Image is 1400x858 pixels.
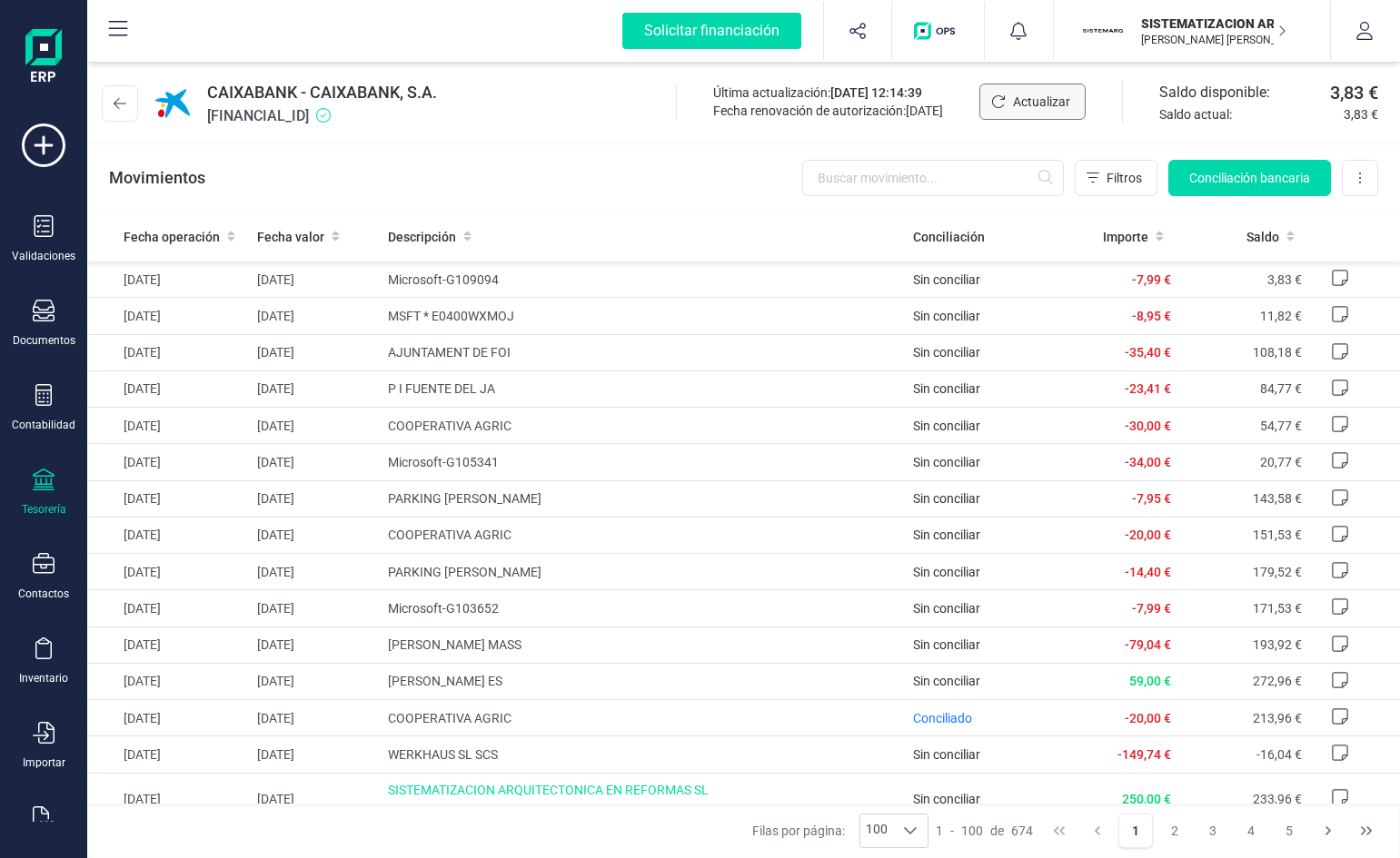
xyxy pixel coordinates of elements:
div: Tesorería [22,502,66,517]
button: Page 4 [1234,814,1268,848]
span: Saldo [1246,228,1279,246]
span: WERKHAUS SL SCS [388,745,899,764]
button: Page 2 [1157,814,1192,848]
span: Sin conciliar [913,272,980,287]
span: -7,95 € [1132,491,1171,506]
span: -8,95 € [1132,309,1171,323]
p: Movimientos [109,165,205,191]
td: [DATE] [87,480,250,517]
span: COOPERATIVA AGRIC [388,417,899,435]
span: Importe [1103,228,1148,246]
span: Fecha operación [124,228,220,246]
div: Filas por página: [752,814,928,848]
td: [DATE] [87,298,250,334]
td: [DATE] [250,554,382,590]
span: Conciliación [913,228,985,246]
td: 84,77 € [1178,370,1310,407]
span: PARKING [PERSON_NAME] [388,563,899,581]
span: AJUNTAMENT DE FOI [388,343,899,361]
td: 20,77 € [1178,444,1310,480]
td: 11,82 € [1178,298,1310,334]
td: 151,53 € [1178,517,1310,553]
div: Solicitar financiación [622,13,801,49]
button: Actualizar [979,84,1086,120]
span: SISTEMATIZACION ARQUITECTONICA EN REFORMAS SL [388,781,899,799]
span: P I FUENTE DEL JA [388,380,899,398]
span: 100 [961,822,983,840]
span: Sin conciliar [913,674,980,688]
span: Microsoft-G103652 [388,599,899,617]
button: Logo de OPS [903,2,973,60]
span: 100 [860,814,893,847]
span: -30,00 € [1125,419,1171,433]
span: [PERSON_NAME] ES [388,672,899,690]
td: [DATE] [250,408,382,444]
span: de [990,822,1004,840]
span: -79,04 € [1125,637,1171,652]
td: 108,18 € [1178,334,1310,370]
span: Sin conciliar [913,419,980,433]
td: [DATE] [87,408,250,444]
td: [DATE] [87,736,250,773]
span: -20,00 € [1125,711,1171,725]
span: Sin conciliar [913,309,980,323]
span: Sin conciliar [913,455,980,469]
p: SISTEMATIZACION ARQUITECTONICA EN REFORMAS SL [1141,15,1286,33]
span: -149,74 € [1117,747,1171,762]
button: Page 1 [1118,814,1153,848]
div: Contabilidad [12,418,75,432]
span: Sin conciliar [913,345,980,360]
td: [DATE] [87,370,250,407]
button: Next Page [1311,814,1345,848]
td: [DATE] [87,444,250,480]
td: [DATE] [87,517,250,553]
td: [DATE] [250,626,382,663]
p: [PERSON_NAME] [PERSON_NAME] [1141,33,1286,47]
span: [PERSON_NAME] MASS [388,636,899,654]
td: -16,04 € [1178,736,1310,773]
td: 143,58 € [1178,480,1310,517]
span: Conciliado [913,711,972,725]
td: [DATE] [250,663,382,699]
td: [DATE] [87,590,250,626]
span: Saldo disponible: [1159,82,1323,104]
span: 59,00 € [1129,674,1171,688]
span: CAIXABANK - CAIXABANK, S.A. [207,80,437,105]
td: 179,52 € [1178,554,1310,590]
td: [DATE] [250,480,382,517]
span: Sin conciliar [913,565,980,579]
span: Sin conciliar [913,381,980,396]
td: [DATE] [250,370,382,407]
span: -7,99 € [1132,601,1171,616]
span: MSFT * E0400WXMOJ [388,307,899,325]
span: Descripción [388,228,456,246]
div: Última actualización: [713,84,943,102]
div: Inventario [19,671,68,685]
span: Actualizar [1013,93,1070,111]
span: Sin conciliar [913,637,980,652]
td: 193,92 € [1178,626,1310,663]
input: Buscar movimiento... [802,160,1064,196]
span: COOPERATIVA AGRIC [388,709,899,727]
button: Previous Page [1080,814,1115,848]
td: [DATE] [87,700,250,736]
td: [DATE] [87,663,250,699]
button: Page 3 [1196,814,1230,848]
td: [DATE] [250,298,382,334]
td: 233,96 € [1178,773,1310,824]
td: [DATE] [250,590,382,626]
span: -14,40 € [1125,565,1171,579]
span: Sin conciliar [913,601,980,616]
span: Sin conciliar [913,792,980,806]
td: [DATE] [87,554,250,590]
span: Filtros [1107,169,1142,187]
span: [DATE] 12:14:39 [830,85,922,100]
button: SISISTEMATIZACION ARQUITECTONICA EN REFORMAS SL[PERSON_NAME] [PERSON_NAME] [1076,2,1308,60]
span: -35,40 € [1125,345,1171,360]
span: -23,41 € [1125,381,1171,396]
td: 3,83 € [1178,261,1310,298]
span: Sin conciliar [913,528,980,542]
img: SI [1083,11,1123,51]
span: Microsoft-G109094 [388,271,899,289]
td: 54,77 € [1178,408,1310,444]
